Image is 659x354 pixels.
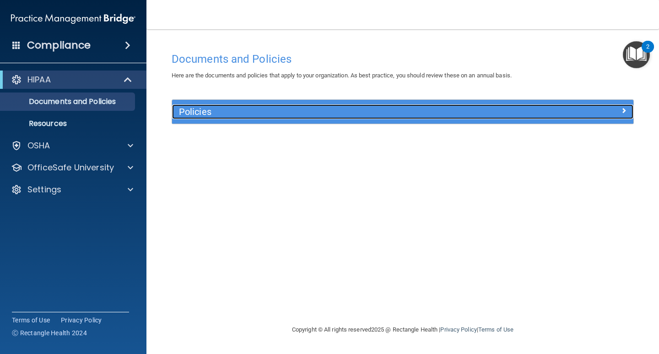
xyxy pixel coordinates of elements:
a: Settings [11,184,133,195]
a: OSHA [11,140,133,151]
h5: Policies [179,107,511,117]
p: OfficeSafe University [27,162,114,173]
a: OfficeSafe University [11,162,133,173]
div: 2 [646,47,649,59]
a: Terms of Use [12,316,50,325]
button: Open Resource Center, 2 new notifications [623,41,650,68]
a: HIPAA [11,74,133,85]
h4: Documents and Policies [172,53,634,65]
h4: Compliance [27,39,91,52]
span: Ⓒ Rectangle Health 2024 [12,328,87,338]
span: Here are the documents and policies that apply to your organization. As best practice, you should... [172,72,512,79]
img: PMB logo [11,10,135,28]
p: OSHA [27,140,50,151]
a: Policies [179,104,627,119]
p: Settings [27,184,61,195]
p: Resources [6,119,131,128]
a: Privacy Policy [440,326,476,333]
a: Terms of Use [478,326,513,333]
p: HIPAA [27,74,51,85]
a: Privacy Policy [61,316,102,325]
p: Documents and Policies [6,97,131,106]
div: Copyright © All rights reserved 2025 @ Rectangle Health | | [236,315,570,344]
